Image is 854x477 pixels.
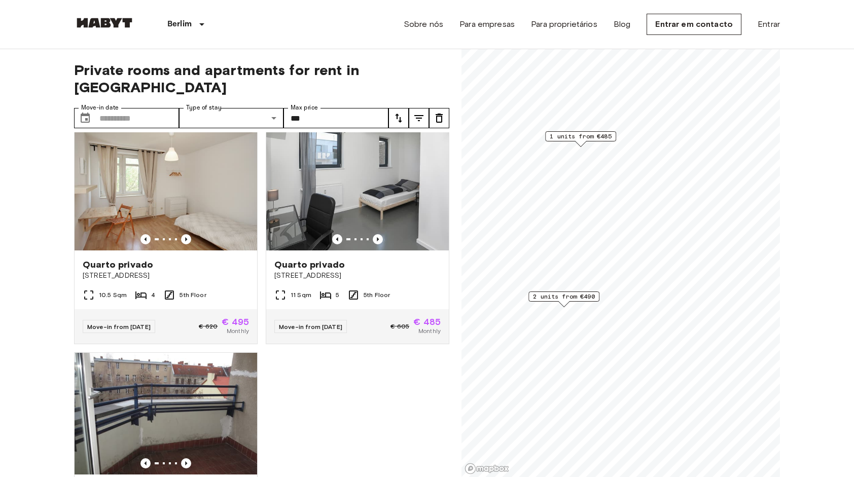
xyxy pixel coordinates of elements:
img: Habyt [74,18,135,28]
span: [STREET_ADDRESS] [83,271,249,281]
a: Para proprietários [531,18,597,30]
span: Monthly [227,326,249,336]
span: 2 units from €490 [533,292,595,301]
label: Move-in date [81,103,119,112]
span: 1 units from €485 [550,132,612,141]
button: Previous image [373,234,383,244]
span: 5th Floor [180,290,206,300]
label: Max price [291,103,318,112]
div: Map marker [545,131,616,147]
span: Move-in from [DATE] [87,323,151,331]
a: Entrar [758,18,780,30]
span: 10.5 Sqm [99,290,127,300]
p: Berlim [167,18,192,30]
span: Quarto privado [83,259,153,271]
label: Type of stay [186,103,222,112]
span: Monthly [418,326,441,336]
span: € 495 [222,317,249,326]
button: tune [409,108,429,128]
a: Blog [614,18,631,30]
div: Map marker [528,291,599,307]
button: Previous image [140,458,151,468]
a: Mapbox logo [465,463,509,474]
span: 4 [151,290,155,300]
a: Para empresas [459,18,515,30]
img: Marketing picture of unit DE-01-258-05M [266,129,449,250]
button: Previous image [181,458,191,468]
span: € 620 [199,322,218,331]
img: Marketing picture of unit DE-01-193-02M [75,129,257,250]
button: tune [388,108,409,128]
span: [STREET_ADDRESS] [274,271,441,281]
a: Entrar em contacto [647,14,741,35]
span: 5th Floor [364,290,390,300]
span: € 485 [413,317,441,326]
button: tune [429,108,449,128]
span: Move-in from [DATE] [279,323,342,331]
img: Marketing picture of unit DE-01-073-04M [75,353,257,474]
span: € 605 [390,322,409,331]
span: 11 Sqm [291,290,311,300]
a: Marketing picture of unit DE-01-193-02MPrevious imagePrevious imageQuarto privado[STREET_ADDRESS]... [74,128,258,344]
button: Previous image [181,234,191,244]
button: Previous image [140,234,151,244]
button: Previous image [332,234,342,244]
a: Sobre nós [404,18,443,30]
span: Quarto privado [274,259,345,271]
span: Private rooms and apartments for rent in [GEOGRAPHIC_DATA] [74,61,449,96]
button: Choose date [75,108,95,128]
span: 5 [336,290,339,300]
a: Marketing picture of unit DE-01-258-05MPrevious imagePrevious imageQuarto privado[STREET_ADDRESS]... [266,128,449,344]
